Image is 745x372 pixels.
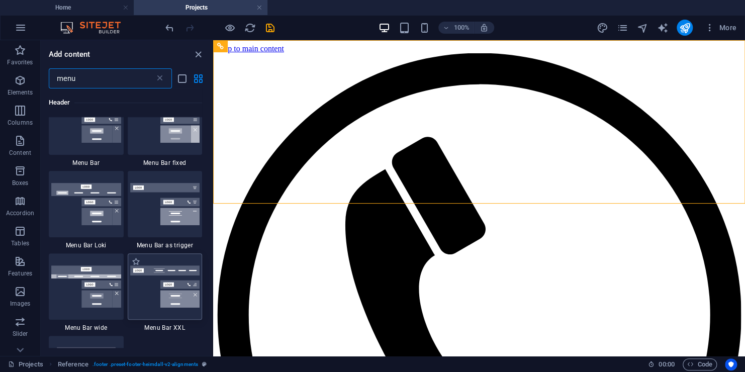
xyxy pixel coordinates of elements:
[51,101,121,143] img: menu-bar.svg
[648,358,675,370] h6: Session time
[666,360,667,368] span: :
[8,88,33,97] p: Elements
[725,358,737,370] button: Usercentrics
[13,330,28,338] p: Slider
[224,22,236,34] button: Click here to leave preview mode and continue editing
[164,22,175,34] i: Undo: Delete elements (Ctrl+Z)
[6,209,34,217] p: Accordion
[128,241,203,249] span: Menu Bar as trigger
[58,358,88,370] span: Click to select. Double-click to edit
[636,22,648,34] i: Navigator
[128,159,203,167] span: Menu Bar fixed
[480,23,489,32] i: On resize automatically adjust zoom level to fit chosen device.
[132,257,140,266] span: Add to favorites
[128,324,203,332] span: Menu Bar XXL
[130,265,200,308] img: menu-bar-xxl.svg
[8,269,32,277] p: Features
[51,265,121,308] img: menu-bar-wide.svg
[659,358,674,370] span: 00 00
[49,97,202,109] h6: Header
[130,101,200,143] img: menu-bar-fixed.svg
[58,358,207,370] nav: breadcrumb
[49,171,124,249] div: Menu Bar Loki
[705,23,736,33] span: More
[657,22,669,34] button: text_generator
[130,183,200,225] img: menu-bar-as-trigger.svg
[687,358,712,370] span: Code
[49,88,124,167] div: Menu Bar
[49,324,124,332] span: Menu Bar wide
[10,300,31,308] p: Images
[49,68,155,88] input: Search
[8,358,43,370] a: Click to cancel selection. Double-click to open Pages
[9,149,31,157] p: Content
[596,22,608,34] i: Design (Ctrl+Alt+Y)
[4,4,71,13] a: Skip to main content
[128,253,203,332] div: Menu Bar XXL
[636,22,648,34] button: navigator
[51,183,121,225] img: menu-bar-loki.svg
[11,239,29,247] p: Tables
[192,48,204,60] button: close panel
[8,119,33,127] p: Columns
[701,20,740,36] button: More
[58,22,133,34] img: Editor Logo
[616,22,628,34] button: pages
[264,22,276,34] button: save
[202,361,207,367] i: This element is a customizable preset
[92,358,198,370] span: . footer .preset-footer-heimdall-v2-alignments
[657,22,668,34] i: AI Writer
[176,72,188,84] button: list-view
[49,253,124,332] div: Menu Bar wide
[192,72,204,84] button: grid-view
[244,22,256,34] button: reload
[264,22,276,34] i: Save (Ctrl+S)
[679,22,690,34] i: Publish
[438,22,474,34] button: 100%
[12,179,29,187] p: Boxes
[677,20,693,36] button: publish
[134,2,267,13] h4: Projects
[7,58,33,66] p: Favorites
[596,22,608,34] button: design
[683,358,717,370] button: Code
[453,22,470,34] h6: 100%
[163,22,175,34] button: undo
[128,171,203,249] div: Menu Bar as trigger
[49,48,90,60] h6: Add content
[49,159,124,167] span: Menu Bar
[49,241,124,249] span: Menu Bar Loki
[244,22,256,34] i: Reload page
[616,22,628,34] i: Pages (Ctrl+Alt+S)
[128,88,203,167] div: Menu Bar fixed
